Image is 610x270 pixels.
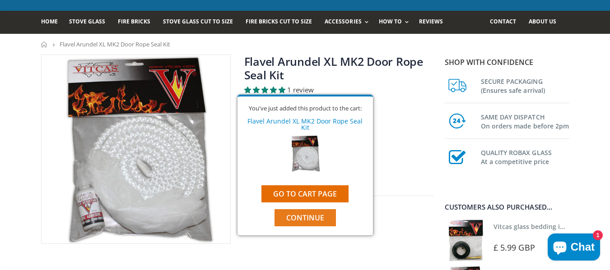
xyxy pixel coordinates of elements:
span: Contact [490,18,516,25]
inbox-online-store-chat: Shopify online store chat [545,233,603,263]
span: Accessories [325,18,361,25]
a: How To [379,11,413,34]
a: Stove Glass [69,11,112,34]
h3: QUALITY ROBAX GLASS At a competitive price [481,146,569,166]
span: Fire Bricks [118,18,150,25]
span: Continue [286,213,324,223]
img: Vitcas stove glass bedding in tape [445,220,487,261]
a: Contact [490,11,523,34]
div: You've just added this product to the cart: [244,105,366,111]
img: nt-kit-12mm-dia.white-fire-rope-adhesive-517-p_c2618f1c-2d05-4f11-9af4-2d6522f064c2_800x_crop_cen... [42,55,230,243]
span: Reviews [419,18,443,25]
span: Stove Glass [69,18,105,25]
a: Home [41,11,65,34]
a: Flavel Arundel XL MK2 Door Rope Seal Kit [244,54,423,82]
h3: SECURE PACKAGING (Ensures safe arrival) [481,75,569,95]
span: 5.00 stars [244,85,287,94]
div: Customers also purchased... [445,204,569,211]
span: 1 review [287,85,314,94]
a: About us [529,11,563,34]
span: How To [379,18,402,25]
p: Shop with confidence [445,57,569,68]
a: Go to cart page [261,185,349,202]
img: Flavel Arundel XL MK2 Door Rope Seal Kit [287,135,323,172]
a: Fire Bricks Cut To Size [246,11,319,34]
h3: SAME DAY DISPATCH On orders made before 2pm [481,111,569,131]
span: £ 5.99 GBP [494,242,535,253]
span: Stove Glass Cut To Size [163,18,233,25]
span: Flavel Arundel XL MK2 Door Rope Seal Kit [60,40,170,48]
button: Continue [275,209,336,226]
a: Stove Glass Cut To Size [163,11,240,34]
span: About us [529,18,556,25]
a: Fire Bricks [118,11,157,34]
span: Home [41,18,58,25]
a: Home [41,41,48,47]
a: Flavel Arundel XL MK2 Door Rope Seal Kit [247,117,363,132]
a: Reviews [419,11,450,34]
span: Fire Bricks Cut To Size [246,18,312,25]
a: Accessories [325,11,373,34]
